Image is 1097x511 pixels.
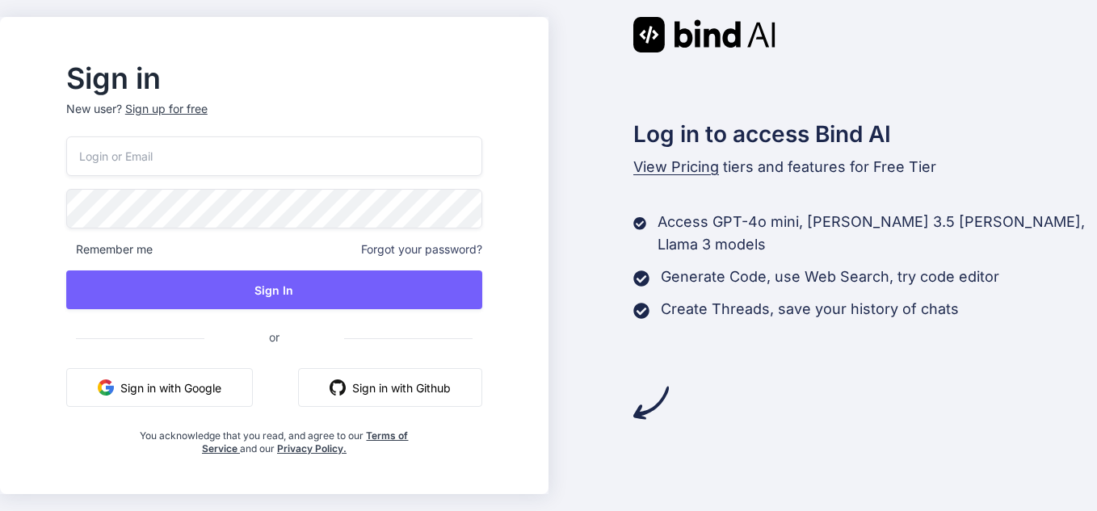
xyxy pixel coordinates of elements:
[98,379,114,396] img: google
[633,385,669,421] img: arrow
[633,117,1097,151] h2: Log in to access Bind AI
[330,379,346,396] img: github
[661,298,959,320] p: Create Threads, save your history of chats
[66,65,482,91] h2: Sign in
[66,270,482,309] button: Sign In
[633,156,1097,178] p: tiers and features for Free Tier
[661,266,999,288] p: Generate Code, use Web Search, try code editor
[66,368,253,407] button: Sign in with Google
[361,241,482,258] span: Forgot your password?
[658,211,1097,256] p: Access GPT-4o mini, [PERSON_NAME] 3.5 [PERSON_NAME], Llama 3 models
[633,158,719,175] span: View Pricing
[277,442,347,454] a: Privacy Policy.
[298,368,482,407] button: Sign in with Github
[202,429,409,454] a: Terms of Service
[66,136,482,176] input: Login or Email
[125,101,208,117] div: Sign up for free
[633,17,775,52] img: Bind AI logo
[136,420,414,455] div: You acknowledge that you read, and agree to our and our
[66,101,482,136] p: New user?
[204,317,344,357] span: or
[66,241,153,258] span: Remember me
